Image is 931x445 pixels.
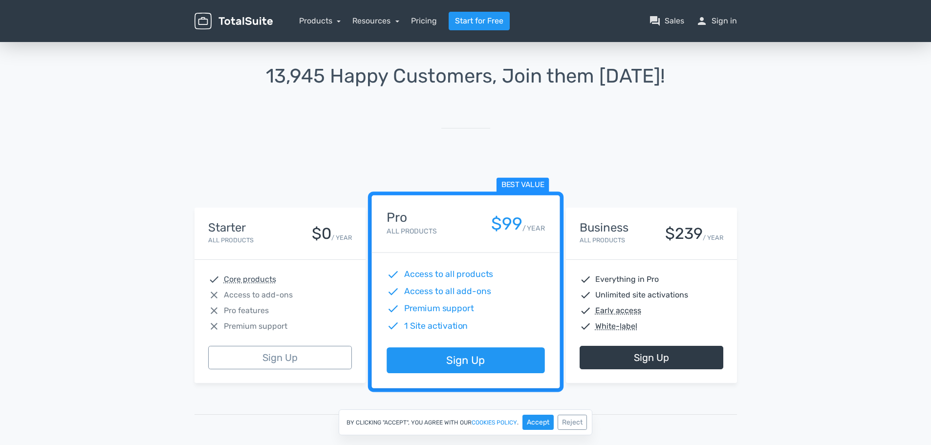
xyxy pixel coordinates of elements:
[649,15,684,27] a: question_answerSales
[522,223,544,233] small: / YEAR
[404,268,493,281] span: Access to all products
[339,409,592,435] div: By clicking "Accept", you agree with our .
[558,415,587,430] button: Reject
[580,305,591,317] span: check
[404,285,491,298] span: Access to all add-ons
[696,15,737,27] a: personSign in
[461,409,470,421] span: Or
[331,233,352,242] small: / YEAR
[411,15,437,27] a: Pricing
[522,415,554,430] button: Accept
[472,420,517,425] a: cookies policy
[387,211,436,225] h4: Pro
[208,274,220,285] span: check
[404,319,468,332] span: 1 Site activation
[224,274,276,285] abbr: Core products
[696,15,708,27] span: person
[580,274,591,285] span: check
[208,305,220,317] span: close
[208,320,220,332] span: close
[703,233,723,242] small: / YEAR
[496,178,549,193] span: Best value
[387,285,399,298] span: check
[208,289,220,301] span: close
[580,346,723,369] a: Sign Up
[387,348,544,374] a: Sign Up
[649,15,661,27] span: question_answer
[224,305,269,317] span: Pro features
[580,320,591,332] span: check
[665,225,703,242] div: $239
[387,302,399,315] span: check
[491,214,522,233] div: $99
[195,13,273,30] img: TotalSuite for WordPress
[312,225,331,242] div: $0
[580,236,625,244] small: All Products
[595,274,659,285] span: Everything in Pro
[208,346,352,369] a: Sign Up
[299,16,341,25] a: Products
[595,289,688,301] span: Unlimited site activations
[224,289,293,301] span: Access to add-ons
[352,16,399,25] a: Resources
[449,12,510,30] a: Start for Free
[580,221,628,234] h4: Business
[580,289,591,301] span: check
[387,319,399,332] span: check
[387,227,436,235] small: All Products
[208,221,254,234] h4: Starter
[595,305,641,317] abbr: Early access
[404,302,474,315] span: Premium support
[387,268,399,281] span: check
[208,236,254,244] small: All Products
[195,65,737,87] h1: 13,945 Happy Customers, Join them [DATE]!
[595,320,637,332] abbr: White-label
[224,320,287,332] span: Premium support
